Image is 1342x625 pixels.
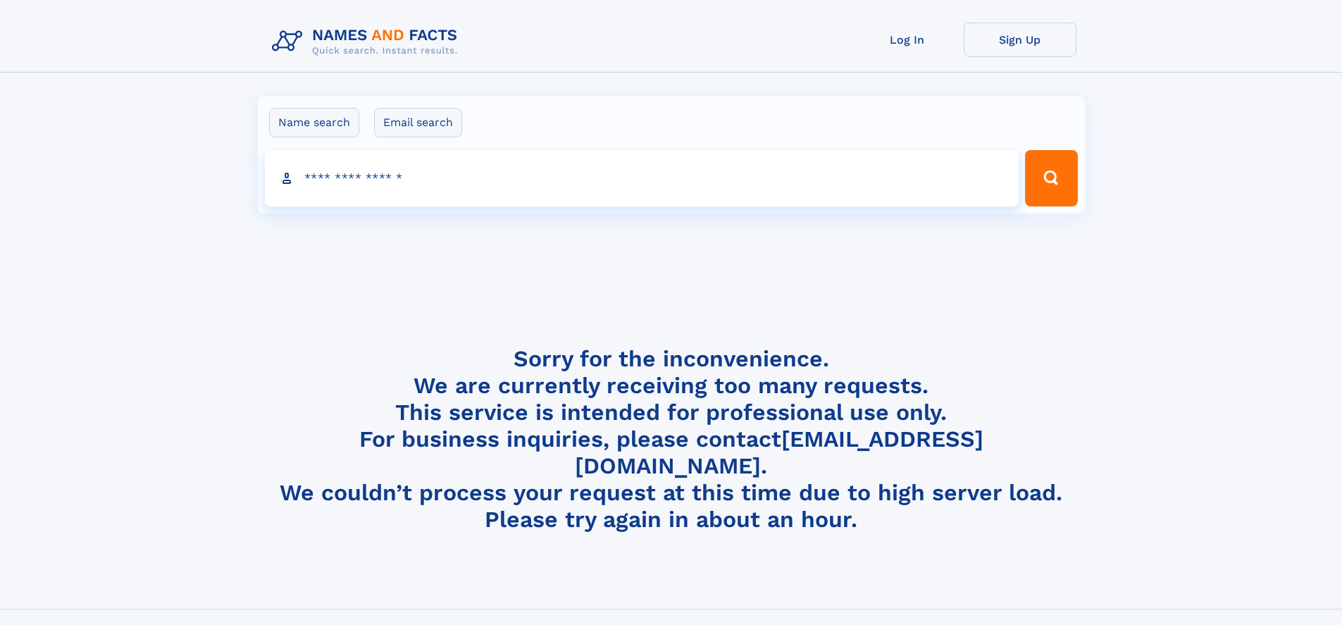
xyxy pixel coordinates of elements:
[269,108,359,137] label: Name search
[1025,150,1077,206] button: Search Button
[374,108,462,137] label: Email search
[575,426,983,479] a: [EMAIL_ADDRESS][DOMAIN_NAME]
[266,23,469,61] img: Logo Names and Facts
[266,345,1076,533] h4: Sorry for the inconvenience. We are currently receiving too many requests. This service is intend...
[851,23,964,57] a: Log In
[964,23,1076,57] a: Sign Up
[265,150,1019,206] input: search input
